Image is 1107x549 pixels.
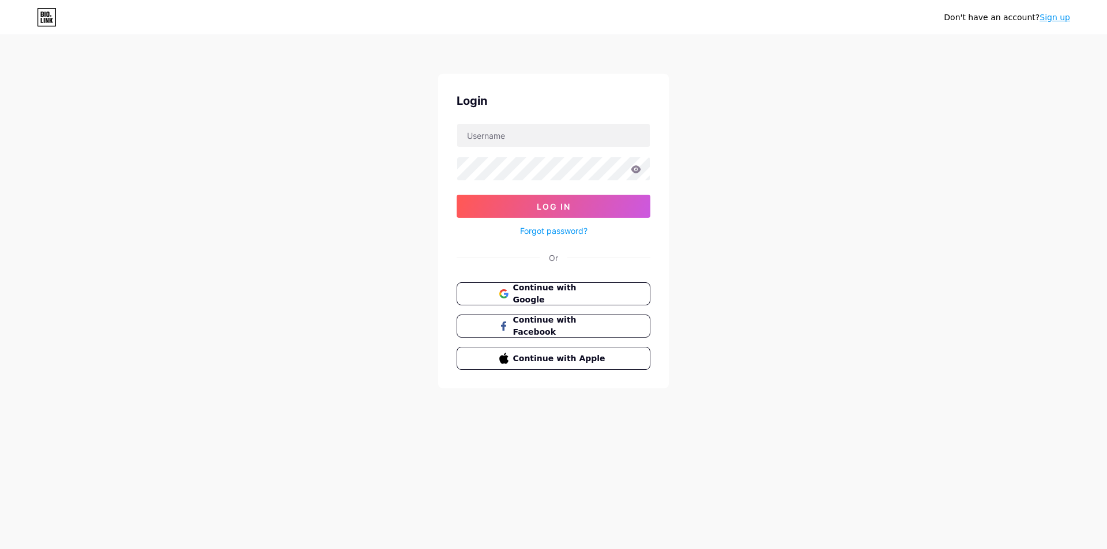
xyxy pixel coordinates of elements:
[944,12,1070,24] div: Don't have an account?
[457,195,650,218] button: Log In
[1040,13,1070,22] a: Sign up
[520,225,588,237] a: Forgot password?
[457,315,650,338] button: Continue with Facebook
[513,353,608,365] span: Continue with Apple
[457,124,650,147] input: Username
[457,282,650,305] button: Continue with Google
[457,347,650,370] button: Continue with Apple
[537,202,571,211] span: Log In
[457,92,650,109] div: Login
[513,282,608,306] span: Continue with Google
[549,252,558,264] div: Or
[513,314,608,338] span: Continue with Facebook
